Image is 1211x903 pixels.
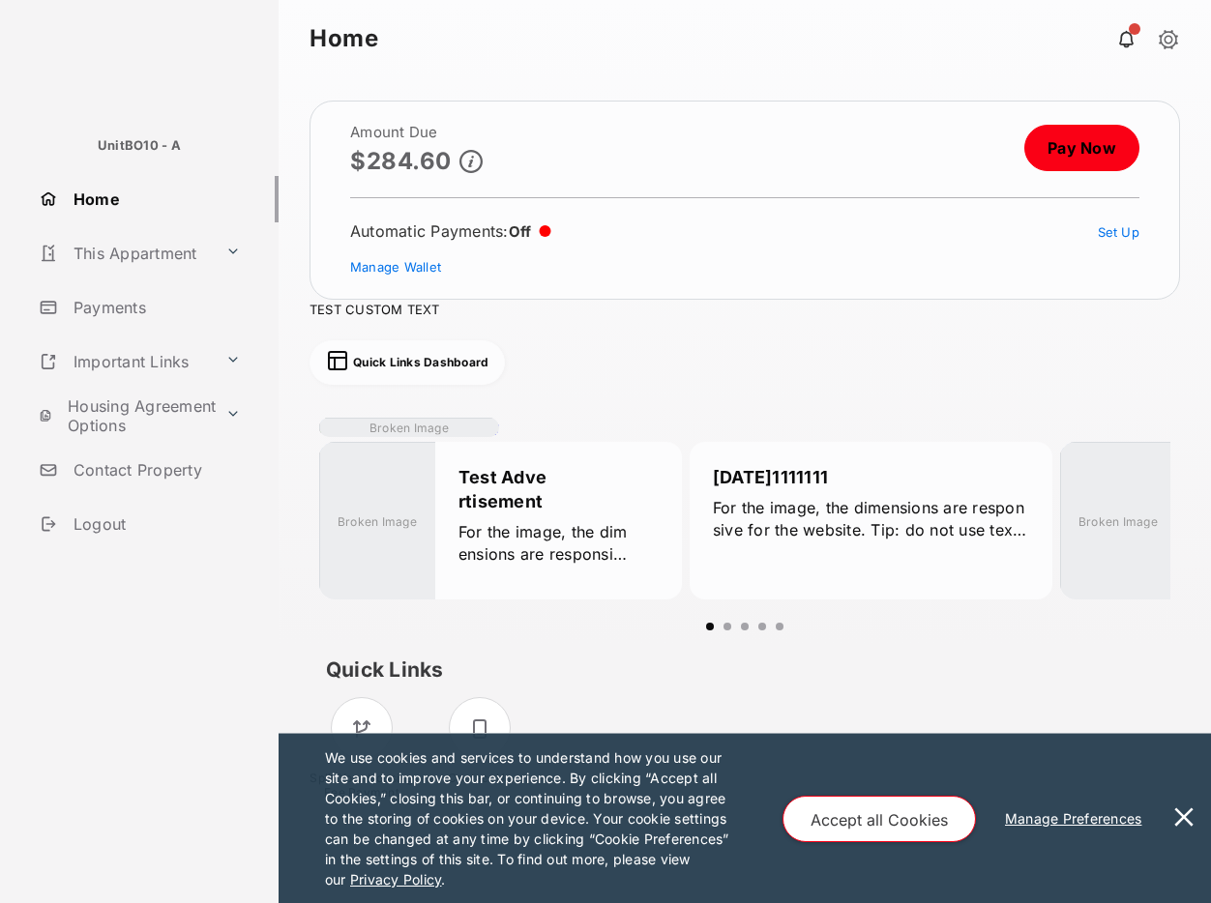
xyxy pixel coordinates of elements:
p: $284.60 [350,148,452,174]
a: Contact Us [425,689,535,793]
button: Accept all Cookies [783,796,976,842]
span: Off [509,222,532,241]
a: Quick Links Dashboard [326,349,488,376]
a: Manage Wallet [350,259,441,275]
a: Home [31,176,279,222]
u: Privacy Policy [350,871,441,888]
a: Contact Property [31,447,279,493]
div: [DATE]1111111 [713,465,1029,489]
h2: Amount Due [350,125,483,140]
img: TestAd [1060,442,1176,599]
strong: Home [310,27,378,50]
div: Quick Links Dashboard [353,355,488,370]
div: For the image, the dimensions are responsive for the website. Tip: do not use text on the image b... [713,497,1029,540]
img: Test Advertisement [319,442,435,599]
div: TEST CUSTOM TEXT [310,300,1180,320]
a: Payments [31,284,279,331]
u: Manage Preferences [1005,810,1150,827]
div: Test Advertisement [458,465,630,513]
p: We use cookies and services to understand how you use our site and to improve your experience. By... [325,747,742,889]
p: UnitBO10 - A [98,136,181,156]
a: Important Links [31,338,218,385]
strong: Quick Links [326,657,444,682]
a: Housing Agreement Options [31,393,218,439]
div: Automatic Payments : [350,221,551,241]
a: Set Up [1098,224,1140,240]
a: This Appartment [31,230,218,277]
img: Banner Advertisement [319,418,499,437]
div: For the image, the dimensions are responsive for the website. Tip: do not use text on the image b... [458,521,630,565]
a: Logout [31,501,279,547]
